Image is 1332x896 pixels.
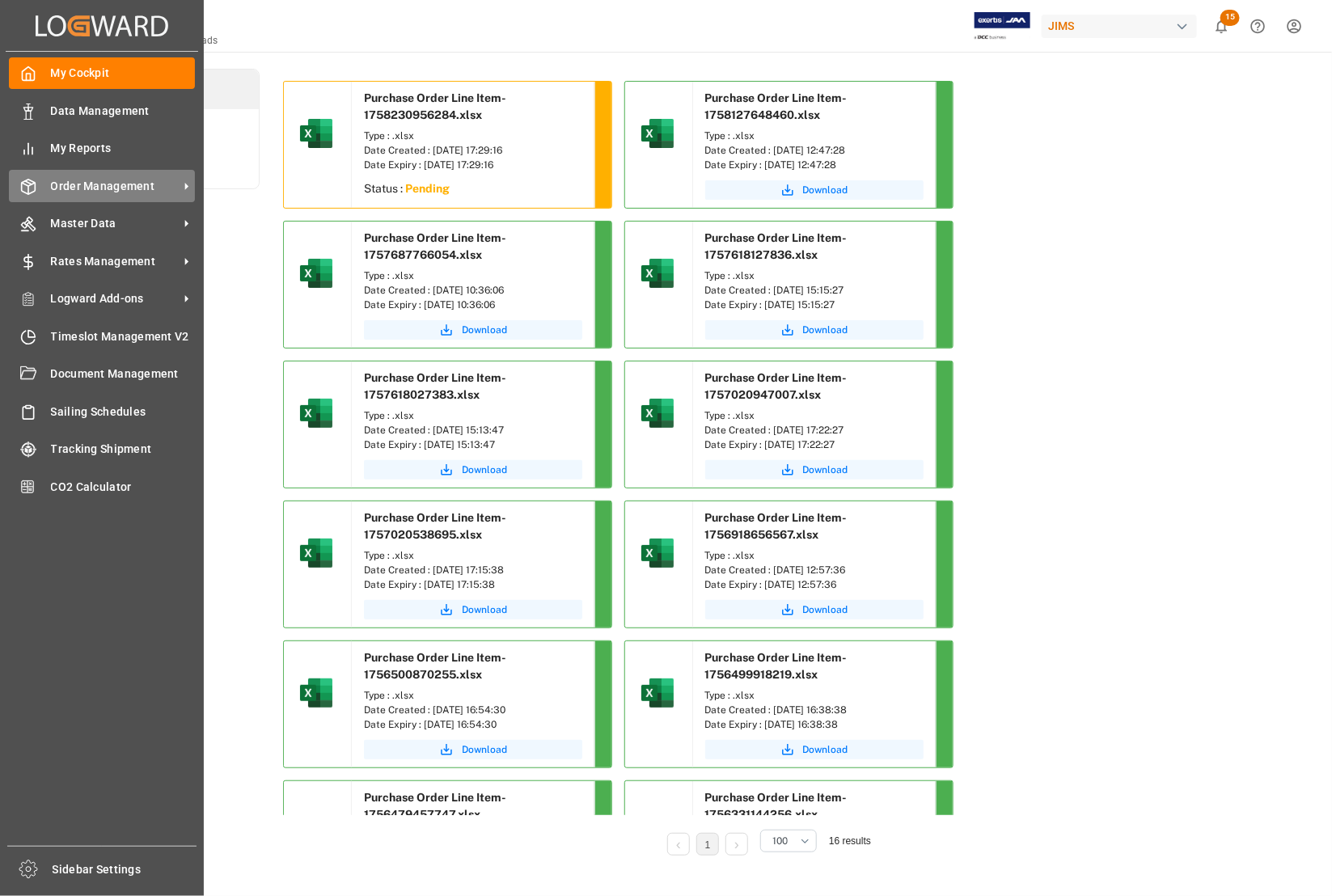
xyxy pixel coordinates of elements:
[9,433,195,465] a: Tracking Shipment
[364,563,582,577] div: Date Created : [DATE] 17:15:38
[705,91,848,121] span: Purchase Order Line Item-1758127648460.xlsx
[803,742,848,757] span: Download
[829,835,871,847] span: 16 results
[760,830,817,852] button: open menu
[705,371,848,401] span: Purchase Order Line Item-1757020947007.xlsx
[705,460,924,480] button: Download
[705,839,711,851] a: 1
[364,423,582,437] div: Date Created : [DATE] 15:13:47
[51,441,196,458] span: Tracking Shipment
[9,395,195,427] a: Sailing Schedules
[803,463,848,477] span: Download
[51,103,196,120] span: Data Management
[462,323,507,337] span: Download
[364,437,582,452] div: Date Expiry : [DATE] 15:13:47
[297,254,336,293] img: microsoft-excel-2019--v1.png
[705,437,924,452] div: Date Expiry : [DATE] 17:22:27
[364,651,506,681] span: Purchase Order Line Item-1756500870255.xlsx
[705,158,924,172] div: Date Expiry : [DATE] 12:47:28
[297,534,336,573] img: microsoft-excel-2019--v1.png
[725,833,748,856] li: Next Page
[705,298,924,312] div: Date Expiry : [DATE] 15:15:27
[667,833,690,856] li: Previous Page
[364,548,582,563] div: Type : .xlsx
[51,140,196,157] span: My Reports
[696,833,719,856] li: 1
[705,423,924,437] div: Date Created : [DATE] 17:22:27
[9,57,195,89] a: My Cockpit
[9,358,195,390] a: Document Management
[705,129,924,143] div: Type : .xlsx
[364,283,582,298] div: Date Created : [DATE] 10:36:06
[9,471,195,502] a: CO2 Calculator
[705,511,848,541] span: Purchase Order Line Item-1756918656567.xlsx
[364,143,582,158] div: Date Created : [DATE] 17:29:16
[364,740,582,759] a: Download
[705,717,924,732] div: Date Expiry : [DATE] 16:38:38
[9,95,195,126] a: Data Management
[364,511,506,541] span: Purchase Order Line Item-1757020538695.xlsx
[51,215,179,232] span: Master Data
[364,408,582,423] div: Type : .xlsx
[364,717,582,732] div: Date Expiry : [DATE] 16:54:30
[705,180,924,200] button: Download
[638,674,677,712] img: microsoft-excel-2019--v1.png
[51,479,196,496] span: CO2 Calculator
[803,602,848,617] span: Download
[803,323,848,337] span: Download
[297,394,336,433] img: microsoft-excel-2019--v1.png
[803,183,848,197] span: Download
[51,178,179,195] span: Order Management
[51,65,196,82] span: My Cockpit
[405,182,450,195] sapn: Pending
[297,674,336,712] img: microsoft-excel-2019--v1.png
[297,114,336,153] img: microsoft-excel-2019--v1.png
[352,176,594,205] div: Status :
[705,740,924,759] button: Download
[364,703,582,717] div: Date Created : [DATE] 16:54:30
[364,129,582,143] div: Type : .xlsx
[364,91,506,121] span: Purchase Order Line Item-1758230956284.xlsx
[638,394,677,433] img: microsoft-excel-2019--v1.png
[705,577,924,592] div: Date Expiry : [DATE] 12:57:36
[638,114,677,153] img: microsoft-excel-2019--v1.png
[772,834,788,848] span: 100
[364,231,506,261] span: Purchase Order Line Item-1757687766054.xlsx
[364,320,582,340] button: Download
[462,463,507,477] span: Download
[462,602,507,617] span: Download
[297,814,336,852] img: microsoft-excel-2019--v1.png
[1220,10,1240,26] span: 15
[364,600,582,619] button: Download
[705,320,924,340] button: Download
[364,791,506,821] span: Purchase Order Line Item-1756479457747.xlsx
[51,253,179,270] span: Rates Management
[638,814,677,852] img: microsoft-excel-2019--v1.png
[1203,8,1240,44] button: show 15 new notifications
[9,133,195,164] a: My Reports
[364,577,582,592] div: Date Expiry : [DATE] 17:15:38
[1240,8,1276,44] button: Help Center
[364,371,506,401] span: Purchase Order Line Item-1757618027383.xlsx
[705,283,924,298] div: Date Created : [DATE] 15:15:27
[364,158,582,172] div: Date Expiry : [DATE] 17:29:16
[1042,15,1197,38] div: JIMS
[705,143,924,158] div: Date Created : [DATE] 12:47:28
[51,404,196,421] span: Sailing Schedules
[9,320,195,352] a: Timeslot Management V2
[705,563,924,577] div: Date Created : [DATE] 12:57:36
[462,742,507,757] span: Download
[51,290,179,307] span: Logward Add-ons
[53,861,197,878] span: Sidebar Settings
[51,328,196,345] span: Timeslot Management V2
[1042,11,1203,41] button: JIMS
[705,231,848,261] span: Purchase Order Line Item-1757618127836.xlsx
[364,460,582,480] a: Download
[705,600,924,619] a: Download
[364,298,582,312] div: Date Expiry : [DATE] 10:36:06
[364,688,582,703] div: Type : .xlsx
